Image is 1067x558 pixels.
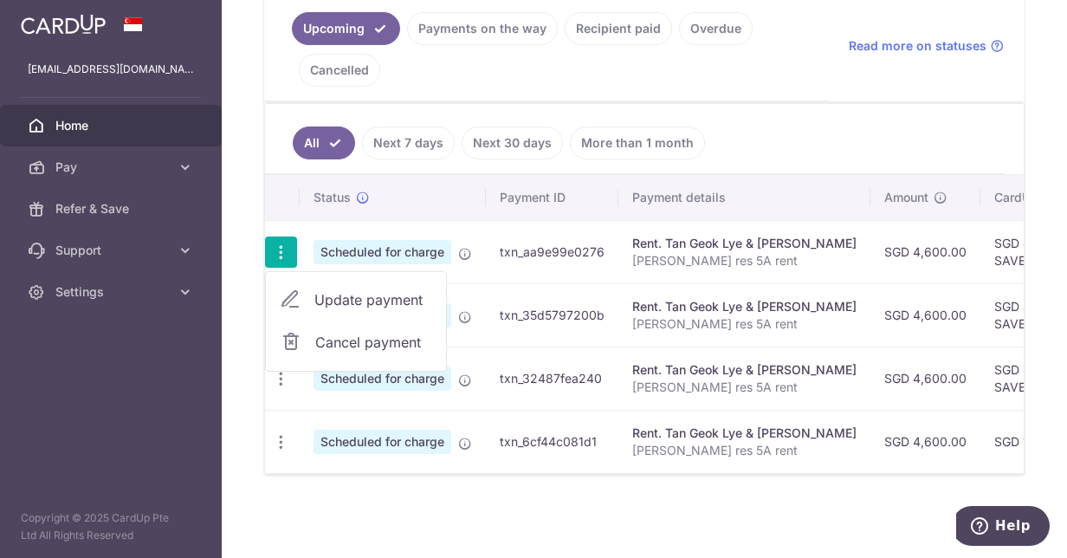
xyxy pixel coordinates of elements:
[486,283,618,347] td: txn_35d5797200b
[293,127,355,159] a: All
[994,189,1060,206] span: CardUp fee
[55,242,170,259] span: Support
[632,442,857,459] p: [PERSON_NAME] res 5A rent
[299,54,380,87] a: Cancelled
[55,200,170,217] span: Refer & Save
[486,347,618,410] td: txn_32487fea240
[486,220,618,283] td: txn_aa9e99e0276
[632,235,857,252] div: Rent. Tan Geok Lye & [PERSON_NAME]
[314,430,451,454] span: Scheduled for charge
[55,159,170,176] span: Pay
[292,12,400,45] a: Upcoming
[55,117,170,134] span: Home
[314,189,351,206] span: Status
[870,410,980,473] td: SGD 4,600.00
[679,12,753,45] a: Overdue
[870,220,980,283] td: SGD 4,600.00
[486,410,618,473] td: txn_6cf44c081d1
[462,127,563,159] a: Next 30 days
[21,14,106,35] img: CardUp
[632,315,857,333] p: [PERSON_NAME] res 5A rent
[870,347,980,410] td: SGD 4,600.00
[632,379,857,396] p: [PERSON_NAME] res 5A rent
[618,175,870,220] th: Payment details
[570,127,705,159] a: More than 1 month
[632,298,857,315] div: Rent. Tan Geok Lye & [PERSON_NAME]
[849,37,986,55] span: Read more on statuses
[407,12,558,45] a: Payments on the way
[956,506,1050,549] iframe: Opens a widget where you can find more information
[28,61,194,78] p: [EMAIL_ADDRESS][DOMAIN_NAME]
[486,175,618,220] th: Payment ID
[632,425,857,442] div: Rent. Tan Geok Lye & [PERSON_NAME]
[314,240,451,264] span: Scheduled for charge
[565,12,672,45] a: Recipient paid
[362,127,455,159] a: Next 7 days
[884,189,928,206] span: Amount
[870,283,980,347] td: SGD 4,600.00
[849,37,1004,55] a: Read more on statuses
[632,361,857,379] div: Rent. Tan Geok Lye & [PERSON_NAME]
[55,283,170,301] span: Settings
[632,252,857,269] p: [PERSON_NAME] res 5A rent
[314,367,451,391] span: Scheduled for charge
